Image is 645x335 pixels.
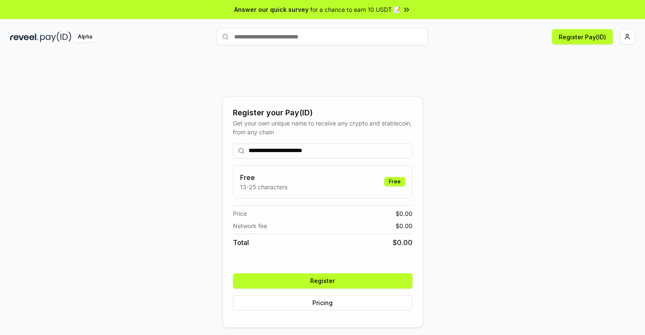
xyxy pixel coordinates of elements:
[396,221,413,230] span: $ 0.00
[240,172,287,182] h3: Free
[552,29,613,44] button: Register Pay(ID)
[393,237,413,248] span: $ 0.00
[233,273,413,289] button: Register
[10,32,38,42] img: reveel_dark
[384,177,405,186] div: Free
[233,107,413,119] div: Register your Pay(ID)
[40,32,71,42] img: pay_id
[396,209,413,218] span: $ 0.00
[310,5,401,14] span: for a chance to earn 10 USDT 📝
[233,119,413,136] div: Get your own unique name to receive any crypto and stablecoin, from any chain
[233,295,413,310] button: Pricing
[234,5,309,14] span: Answer our quick survey
[73,32,97,42] div: Alpha
[233,209,247,218] span: Price
[233,237,249,248] span: Total
[233,221,267,230] span: Network fee
[240,182,287,191] p: 13-25 characters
